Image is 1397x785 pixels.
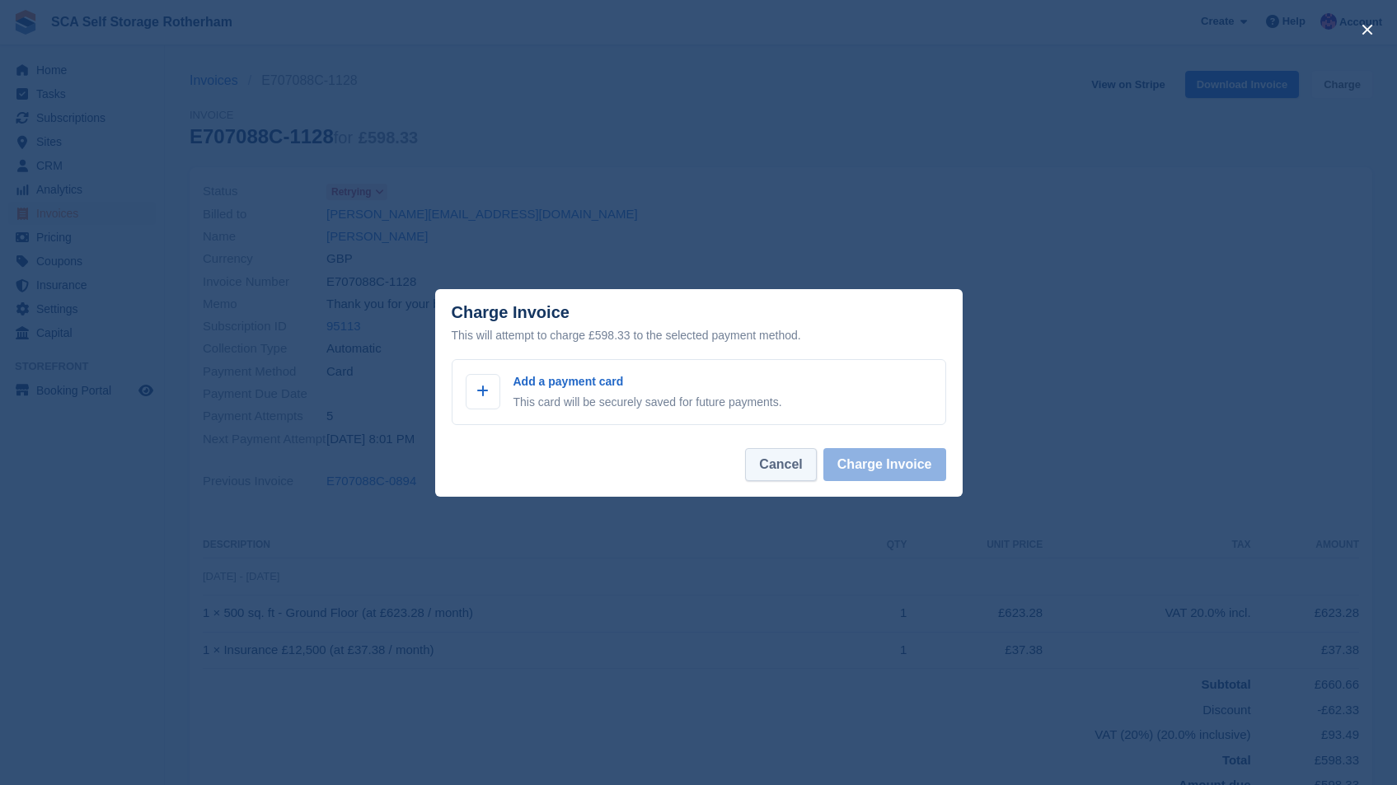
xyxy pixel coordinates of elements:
button: close [1354,16,1381,43]
button: Charge Invoice [823,448,946,481]
p: This card will be securely saved for future payments. [513,394,782,411]
div: This will attempt to charge £598.33 to the selected payment method. [452,325,946,345]
a: Add a payment card This card will be securely saved for future payments. [452,359,946,425]
button: Cancel [745,448,816,481]
div: Charge Invoice [452,303,946,345]
p: Add a payment card [513,373,782,390]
